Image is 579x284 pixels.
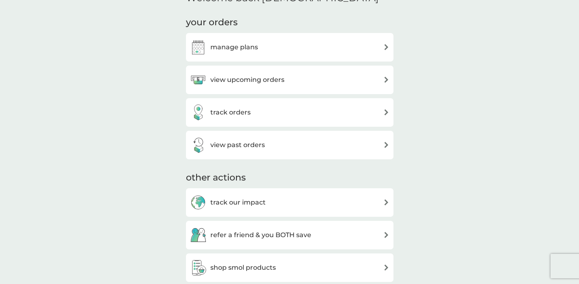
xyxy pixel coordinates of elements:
h3: view upcoming orders [210,75,284,85]
img: arrow right [383,199,389,205]
h3: track our impact [210,197,266,208]
img: arrow right [383,109,389,115]
img: arrow right [383,44,389,50]
h3: shop smol products [210,262,276,273]
img: arrow right [383,77,389,83]
h3: refer a friend & you BOTH save [210,230,311,240]
h3: view past orders [210,140,265,150]
img: arrow right [383,232,389,238]
h3: track orders [210,107,251,118]
img: arrow right [383,264,389,271]
img: arrow right [383,142,389,148]
h3: manage plans [210,42,258,53]
h3: your orders [186,16,238,29]
h3: other actions [186,172,246,184]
